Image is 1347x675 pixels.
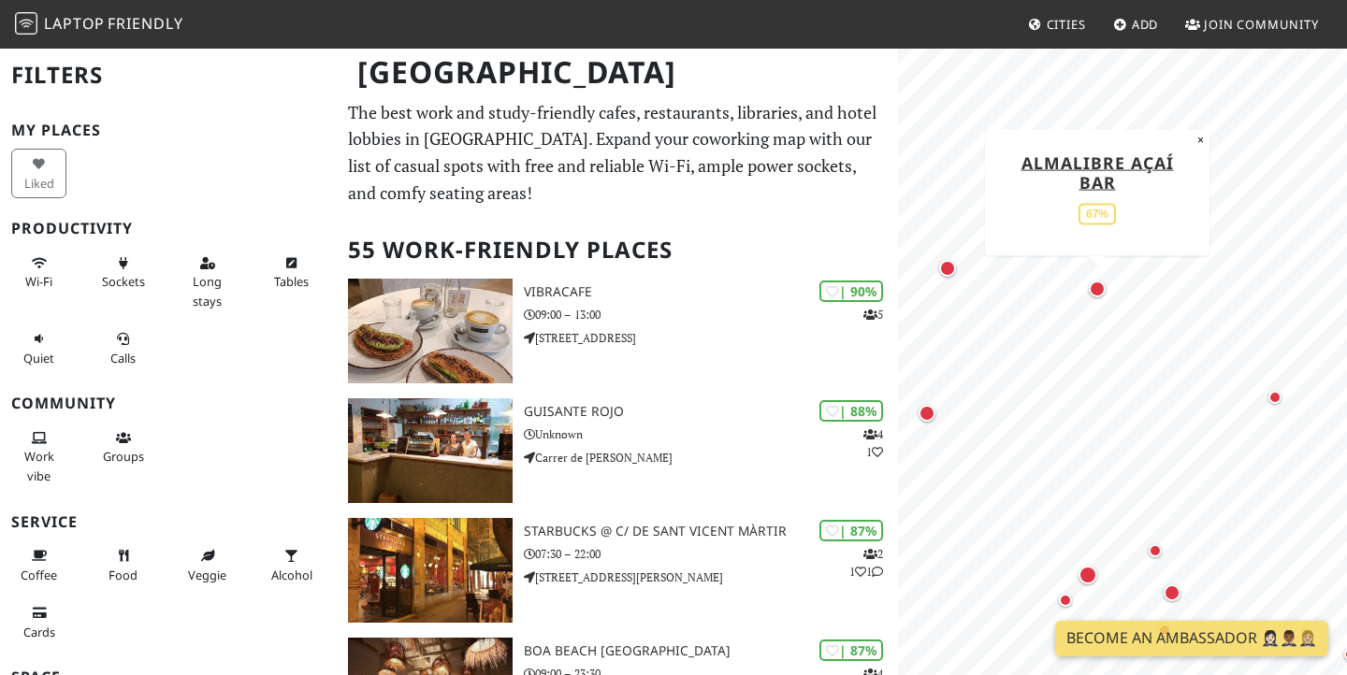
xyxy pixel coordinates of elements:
[524,306,898,323] p: 09:00 – 13:00
[1021,151,1174,193] a: Almalibre Açaí Bar
[11,122,326,139] h3: My Places
[11,513,326,531] h3: Service
[44,13,105,34] span: Laptop
[95,423,151,472] button: Groups
[264,540,319,590] button: Alcohol
[23,624,55,640] span: Credit cards
[524,545,898,563] p: 07:30 – 22:00
[1079,203,1116,224] div: 67%
[95,248,151,297] button: Sockets
[337,518,898,623] a: Starbucks @ C/ de Sant Vicent Màrtir | 87% 211 Starbucks @ C/ de Sant Vicent Màrtir 07:30 – 22:00...
[11,395,326,412] h3: Community
[25,273,52,290] span: Stable Wi-Fi
[23,350,54,366] span: Quiet
[271,567,312,583] span: Alcohol
[24,448,54,483] span: People working
[180,248,235,316] button: Long stays
[11,423,66,491] button: Work vibe
[15,8,183,41] a: LaptopFriendly LaptopFriendly
[524,284,898,300] h3: Vibracafe
[935,256,960,280] div: Map marker
[863,306,883,323] p: 5
[1132,16,1159,33] span: Add
[15,12,37,35] img: LaptopFriendly
[274,273,309,290] span: Work-friendly tables
[102,273,145,290] span: Power sockets
[348,99,887,207] p: The best work and study-friendly cafes, restaurants, libraries, and hotel lobbies in [GEOGRAPHIC_...
[849,545,883,581] p: 2 1 1
[11,597,66,647] button: Cards
[337,398,898,503] a: Guisante Rojo | 88% 41 Guisante Rojo Unknown Carrer de [PERSON_NAME]
[524,568,898,586] p: [STREET_ADDRESS][PERSON_NAME]
[11,47,326,104] h2: Filters
[188,567,226,583] span: Veggie
[110,350,136,366] span: Video/audio calls
[11,220,326,237] h3: Productivity
[819,520,883,541] div: | 87%
[915,401,939,425] div: Map marker
[11,248,66,297] button: Wi-Fi
[819,639,883,661] div: | 87%
[109,567,138,583] span: Food
[863,425,883,461] p: 4 1
[95,540,151,590] button: Food
[108,13,182,34] span: Friendly
[180,540,235,590] button: Veggie
[264,248,319,297] button: Tables
[524,404,898,420] h3: Guisante Rojo
[1021,7,1094,41] a: Cities
[348,279,513,383] img: Vibracafe
[524,425,898,443] p: Unknown
[1178,7,1326,41] a: Join Community
[1192,129,1209,150] button: Close popup
[1106,7,1166,41] a: Add
[11,540,66,590] button: Coffee
[193,273,222,309] span: Long stays
[342,47,894,98] h1: [GEOGRAPHIC_DATA]
[524,449,898,467] p: Carrer de [PERSON_NAME]
[103,448,144,465] span: Group tables
[1264,386,1286,409] div: Map marker
[348,222,887,279] h2: 55 Work-Friendly Places
[819,400,883,422] div: | 88%
[524,643,898,659] h3: Boa Beach [GEOGRAPHIC_DATA]
[1047,16,1086,33] span: Cities
[348,398,513,503] img: Guisante Rojo
[524,329,898,347] p: [STREET_ADDRESS]
[1085,277,1109,301] div: Map marker
[21,567,57,583] span: Coffee
[819,280,883,302] div: | 90%
[348,518,513,623] img: Starbucks @ C/ de Sant Vicent Màrtir
[11,323,66,373] button: Quiet
[1204,16,1319,33] span: Join Community
[524,524,898,539] h3: Starbucks @ C/ de Sant Vicent Màrtir
[337,279,898,383] a: Vibracafe | 90% 5 Vibracafe 09:00 – 13:00 [STREET_ADDRESS]
[95,323,151,373] button: Calls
